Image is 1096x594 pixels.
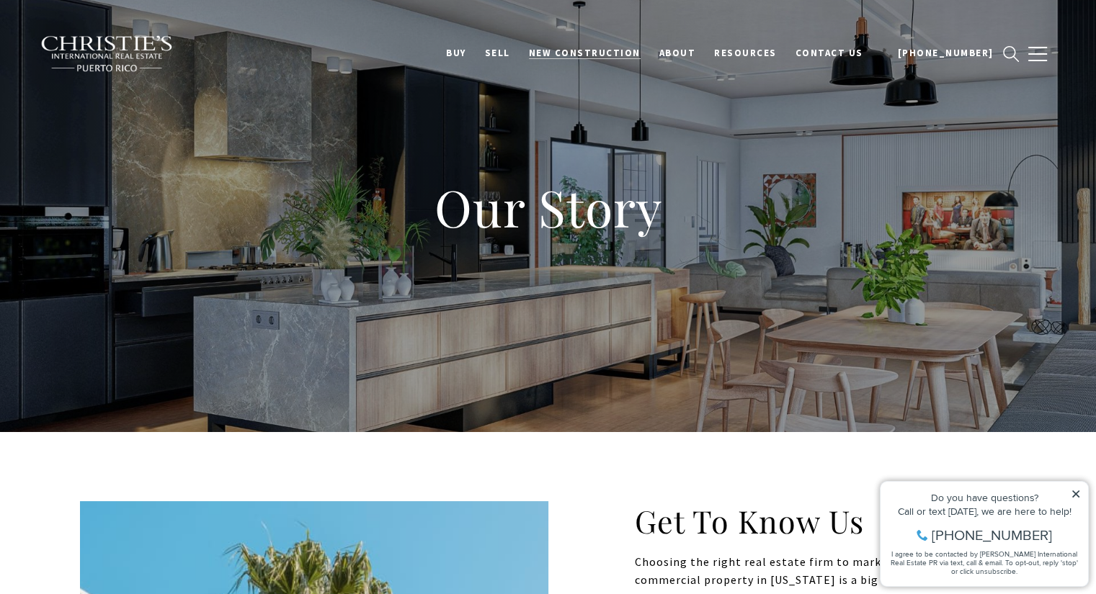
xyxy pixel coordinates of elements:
[1019,33,1056,75] button: button
[650,40,705,67] a: About
[59,68,179,82] span: [PHONE_NUMBER]
[796,47,863,59] span: Contact Us
[882,47,994,59] span: 📞 [PHONE_NUMBER]
[15,32,208,42] div: Do you have questions?
[786,40,873,67] a: Contact Us
[437,40,476,67] a: BUY
[40,35,174,73] img: Christie's International Real Estate black text logo
[529,47,641,59] span: New Construction
[635,501,1017,541] h2: Get To Know Us
[18,89,205,116] span: I agree to be contacted by [PERSON_NAME] International Real Estate PR via text, call & email. To ...
[260,176,837,239] h1: Our Story
[705,40,786,67] a: Resources
[520,40,650,67] a: New Construction
[1003,46,1019,62] a: search
[15,46,208,56] div: Call or text [DATE], we are here to help!
[873,40,1003,67] a: call +19392204790
[476,40,520,67] a: SELL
